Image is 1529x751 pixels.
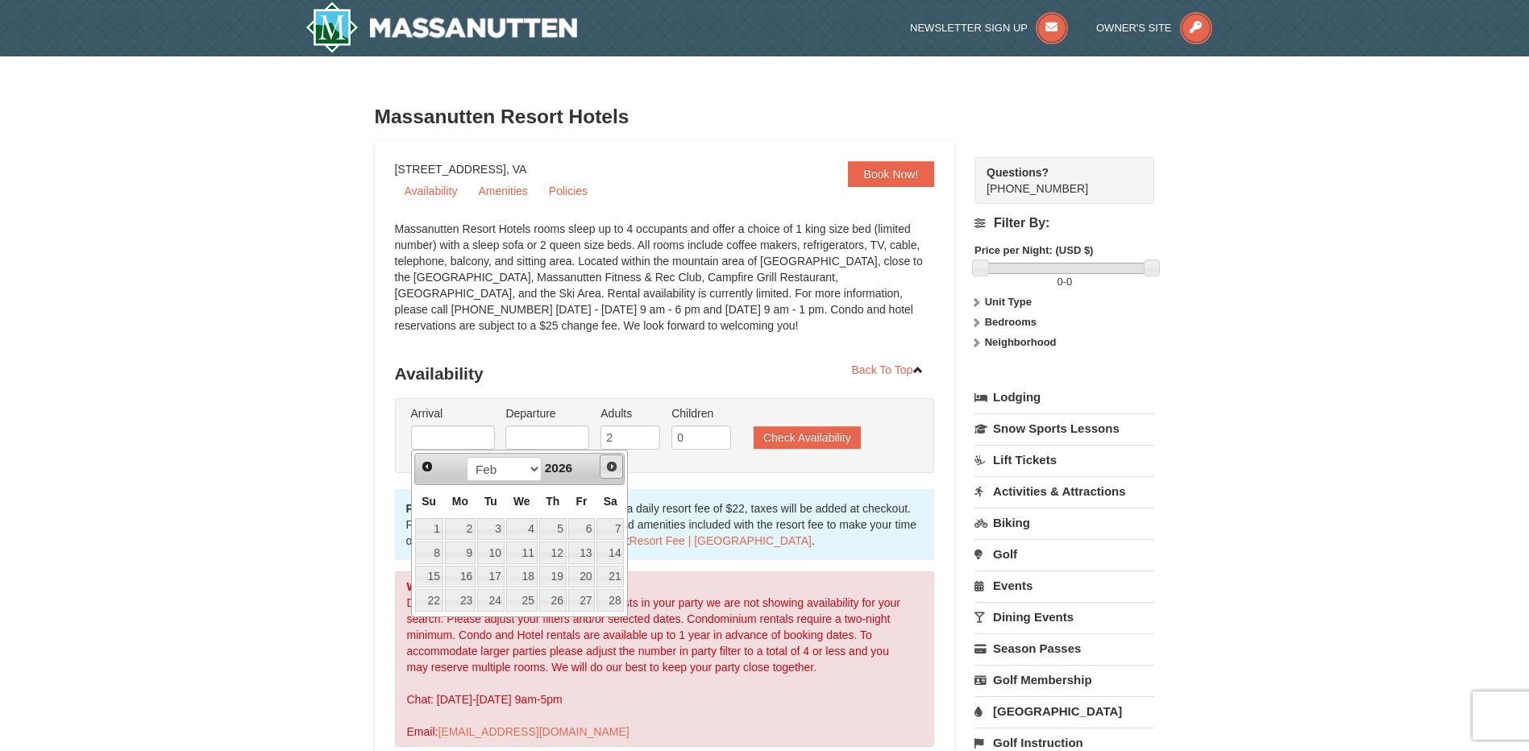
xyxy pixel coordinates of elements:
[395,221,935,350] div: Massanutten Resort Hotels rooms sleep up to 4 occupants and offer a choice of 1 king size bed (li...
[539,518,567,541] a: 5
[375,101,1155,133] h3: Massanutten Resort Hotels
[974,696,1154,726] a: [GEOGRAPHIC_DATA]
[477,518,505,541] a: 3
[438,725,629,738] a: [EMAIL_ADDRESS][DOMAIN_NAME]
[974,445,1154,475] a: Lift Tickets
[422,495,436,508] span: Sunday
[910,22,1028,34] span: Newsletter Sign Up
[484,495,497,508] span: Tuesday
[985,336,1057,348] strong: Neighborhood
[395,358,935,390] h3: Availability
[974,633,1154,663] a: Season Passes
[974,413,1154,443] a: Snow Sports Lessons
[596,518,624,541] a: 7
[415,541,443,564] a: 8
[974,244,1093,256] strong: Price per Night: (USD $)
[605,460,618,473] span: Next
[539,541,567,564] a: 12
[505,405,589,421] label: Departure
[1066,276,1072,288] span: 0
[452,495,468,508] span: Monday
[754,426,861,449] button: Check Availability
[910,22,1068,34] a: Newsletter Sign Up
[568,589,596,612] a: 27
[477,589,505,612] a: 24
[1096,22,1172,34] span: Owner's Site
[539,566,567,588] a: 19
[506,589,538,612] a: 25
[445,566,476,588] a: 16
[545,461,572,475] span: 2026
[415,518,443,541] a: 1
[568,541,596,564] a: 13
[539,179,597,203] a: Policies
[974,665,1154,695] a: Golf Membership
[421,460,434,473] span: Prev
[596,541,624,564] a: 14
[596,589,624,612] a: 28
[568,566,596,588] a: 20
[604,495,617,508] span: Saturday
[411,405,495,421] label: Arrival
[417,455,439,478] a: Prev
[987,164,1125,195] span: [PHONE_NUMBER]
[445,541,476,564] a: 9
[974,539,1154,569] a: Golf
[415,589,443,612] a: 22
[513,495,530,508] span: Wednesday
[415,566,443,588] a: 15
[987,166,1049,179] strong: Questions?
[539,589,567,612] a: 26
[477,566,505,588] a: 17
[305,2,578,53] a: Massanutten Resort
[629,534,812,547] a: Resort Fee | [GEOGRAPHIC_DATA]
[974,274,1154,290] label: -
[1096,22,1212,34] a: Owner's Site
[841,358,935,382] a: Back To Top
[445,589,476,612] a: 23
[468,179,537,203] a: Amenities
[546,495,559,508] span: Thursday
[974,571,1154,600] a: Events
[974,602,1154,632] a: Dining Events
[506,566,538,588] a: 18
[395,489,935,560] div: the nightly rates below include a daily resort fee of $22, taxes will be added at checkout. For m...
[596,566,624,588] a: 21
[395,179,467,203] a: Availability
[506,541,538,564] a: 11
[407,580,479,593] strong: We are sorry!
[848,161,935,187] a: Book Now!
[506,518,538,541] a: 4
[1057,276,1062,288] span: 0
[974,508,1154,537] a: Biking
[576,495,588,508] span: Friday
[974,476,1154,506] a: Activities & Attractions
[445,518,476,541] a: 2
[305,2,578,53] img: Massanutten Resort Logo
[974,216,1154,230] h4: Filter By:
[600,405,660,421] label: Adults
[671,405,731,421] label: Children
[985,296,1032,308] strong: Unit Type
[568,518,596,541] a: 6
[600,454,624,479] a: Next
[477,541,505,564] a: 10
[395,571,935,747] div: Due to the dates selected or number of guests in your party we are not showing availability for y...
[406,502,472,515] strong: Please note:
[974,383,1154,412] a: Lodging
[985,316,1037,328] strong: Bedrooms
